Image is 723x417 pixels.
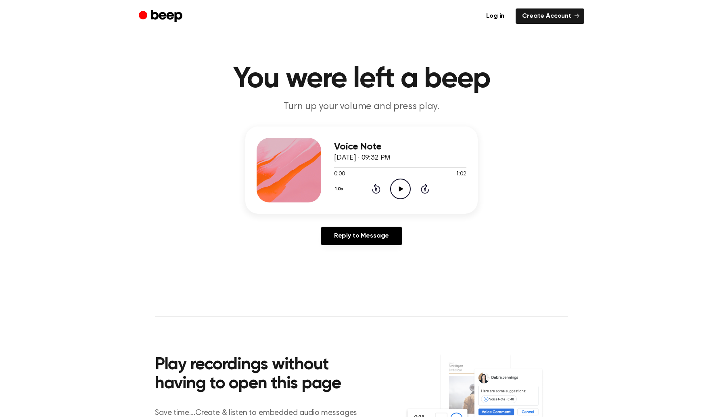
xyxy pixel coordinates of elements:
[456,170,466,179] span: 1:02
[155,65,568,94] h1: You were left a beep
[334,170,345,179] span: 0:00
[207,100,516,114] p: Turn up your volume and press play.
[516,8,584,24] a: Create Account
[139,8,184,24] a: Beep
[334,182,347,196] button: 1.0x
[321,227,402,245] a: Reply to Message
[334,154,391,162] span: [DATE] · 09:32 PM
[480,8,511,24] a: Log in
[155,356,372,394] h2: Play recordings without having to open this page
[334,141,466,152] h3: Voice Note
